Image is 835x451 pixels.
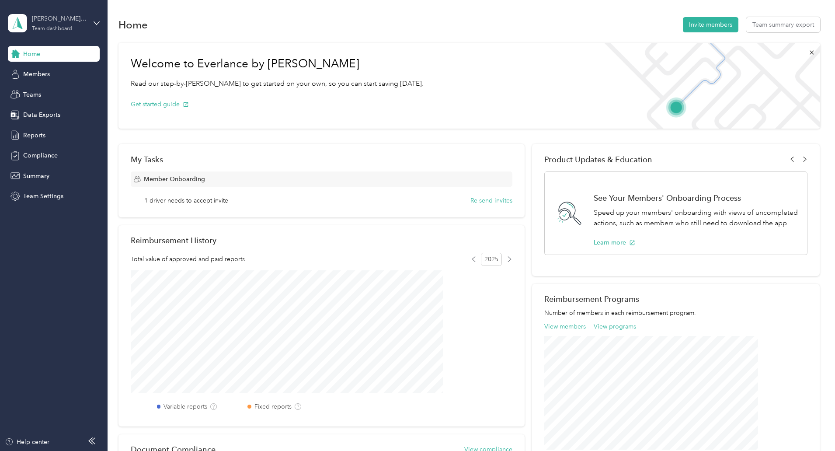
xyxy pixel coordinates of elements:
[144,175,205,184] span: Member Onboarding
[254,402,292,411] label: Fixed reports
[544,294,807,304] h2: Reimbursement Programs
[544,155,652,164] span: Product Updates & Education
[131,57,424,71] h1: Welcome to Everlance by [PERSON_NAME]
[594,193,798,203] h1: See Your Members' Onboarding Process
[131,78,424,89] p: Read our step-by-[PERSON_NAME] to get started on your own, so you can start saving [DATE].
[786,402,835,451] iframe: Everlance-gr Chat Button Frame
[594,207,798,229] p: Speed up your members' onboarding with views of uncompleted actions, such as members who still ne...
[594,238,635,247] button: Learn more
[131,100,189,109] button: Get started guide
[144,196,228,205] span: 1 driver needs to accept invite
[32,14,87,23] div: [PERSON_NAME] Whirlpool
[23,192,63,201] span: Team Settings
[544,308,807,318] p: Number of members in each reimbursement program.
[23,90,41,99] span: Teams
[23,171,49,181] span: Summary
[544,322,586,331] button: View members
[131,255,245,264] span: Total value of approved and paid reports
[118,20,148,29] h1: Home
[595,43,820,129] img: Welcome to everlance
[164,402,207,411] label: Variable reports
[23,110,60,119] span: Data Exports
[683,17,738,32] button: Invite members
[23,131,45,140] span: Reports
[131,155,512,164] div: My Tasks
[470,196,512,205] button: Re-send invites
[23,49,40,59] span: Home
[131,236,216,245] h2: Reimbursement History
[594,322,636,331] button: View programs
[23,70,50,79] span: Members
[481,253,502,266] span: 2025
[5,437,49,447] button: Help center
[746,17,820,32] button: Team summary export
[32,26,72,31] div: Team dashboard
[23,151,58,160] span: Compliance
